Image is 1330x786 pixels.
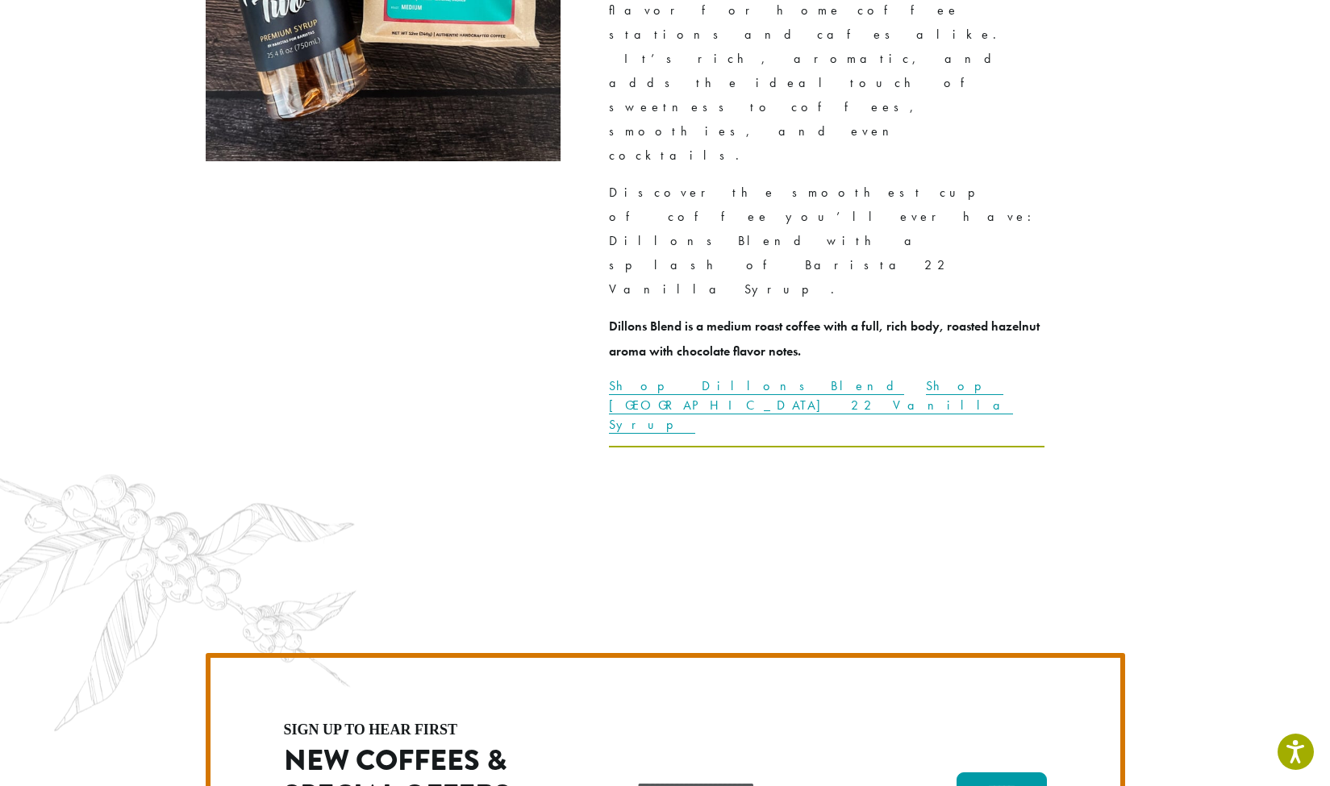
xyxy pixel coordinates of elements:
strong: Dillons Blend is a medium roast coffee with a full, rich body, roasted hazelnut aroma with chocol... [609,318,1040,359]
a: Shop [GEOGRAPHIC_DATA] 22 Vanilla Syrup [609,377,1013,434]
h4: sign up to hear first [284,722,561,737]
a: Shop Dillons Blend [609,377,904,395]
p: Discover the smoothest cup of coffee you’ll ever have: Dillons Blend with a splash of Barista 22 ... [609,181,1044,302]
